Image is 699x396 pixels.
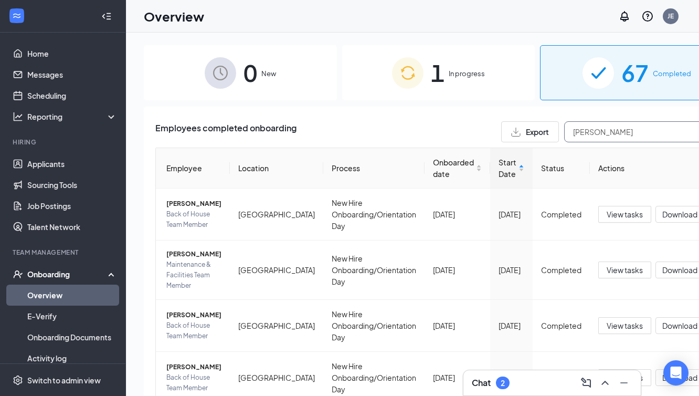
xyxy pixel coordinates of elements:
[323,148,425,189] th: Process
[13,111,23,122] svg: Analysis
[27,216,117,237] a: Talent Network
[541,209,581,220] div: Completed
[27,306,117,327] a: E-Verify
[27,195,117,216] a: Job Postings
[12,11,22,21] svg: WorkstreamLogo
[598,206,651,223] button: View tasks
[27,327,117,348] a: Onboarding Documents
[230,300,323,352] td: [GEOGRAPHIC_DATA]
[663,360,689,385] div: Open Intercom Messenger
[433,320,482,331] div: [DATE]
[243,55,257,91] span: 0
[166,259,221,291] span: Maintenance & Facilities Team Member
[607,209,643,220] span: View tasks
[499,209,524,220] div: [DATE]
[27,43,117,64] a: Home
[501,121,559,142] button: Export
[27,153,117,174] a: Applicants
[501,379,505,388] div: 2
[13,248,115,257] div: Team Management
[541,264,581,276] div: Completed
[662,372,697,383] span: Download
[433,209,482,220] div: [DATE]
[618,377,630,389] svg: Minimize
[166,310,221,320] span: [PERSON_NAME]
[598,317,651,334] button: View tasks
[27,269,108,279] div: Onboarding
[641,10,654,23] svg: QuestionInfo
[499,157,516,180] span: Start Date
[13,375,23,385] svg: Settings
[323,300,425,352] td: New Hire Onboarding/Orientation Day
[653,68,691,79] span: Completed
[618,10,631,23] svg: Notifications
[166,209,221,230] span: Back of House Team Member
[155,121,296,142] span: Employees completed onboarding
[668,12,674,20] div: JE
[27,64,117,85] a: Messages
[499,264,524,276] div: [DATE]
[13,269,23,279] svg: UserCheck
[101,11,112,22] svg: Collapse
[607,320,643,331] span: View tasks
[662,209,697,220] span: Download
[27,375,101,385] div: Switch to admin view
[499,320,524,331] div: [DATE]
[433,264,482,276] div: [DATE]
[541,320,581,331] div: Completed
[13,138,115,147] div: Hiring
[323,189,425,241] td: New Hire Onboarding/Orientation Day
[166,249,221,259] span: [PERSON_NAME]
[472,377,491,389] h3: Chat
[166,199,221,209] span: [PERSON_NAME]
[230,189,323,241] td: [GEOGRAPHIC_DATA]
[230,148,323,189] th: Location
[433,372,482,383] div: [DATE]
[27,285,117,306] a: Overview
[230,241,323,300] td: [GEOGRAPHIC_DATA]
[27,111,118,122] div: Reporting
[621,55,649,91] span: 67
[433,157,474,180] span: Onboarded date
[526,128,549,136] span: Export
[261,68,276,79] span: New
[598,262,651,278] button: View tasks
[662,320,697,331] span: Download
[431,55,444,91] span: 1
[449,68,485,79] span: In progress
[599,377,611,389] svg: ChevronUp
[578,374,595,391] button: ComposeMessage
[580,377,592,389] svg: ComposeMessage
[323,241,425,300] td: New Hire Onboarding/Orientation Day
[166,372,221,393] span: Back of House Team Member
[425,148,490,189] th: Onboarded date
[533,148,590,189] th: Status
[166,320,221,341] span: Back of House Team Member
[662,265,697,276] span: Download
[27,174,117,195] a: Sourcing Tools
[598,369,651,386] button: View tasks
[27,348,117,369] a: Activity log
[597,374,613,391] button: ChevronUp
[607,264,643,276] span: View tasks
[166,362,221,372] span: [PERSON_NAME]
[27,85,117,106] a: Scheduling
[144,7,204,25] h1: Overview
[616,374,632,391] button: Minimize
[156,148,230,189] th: Employee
